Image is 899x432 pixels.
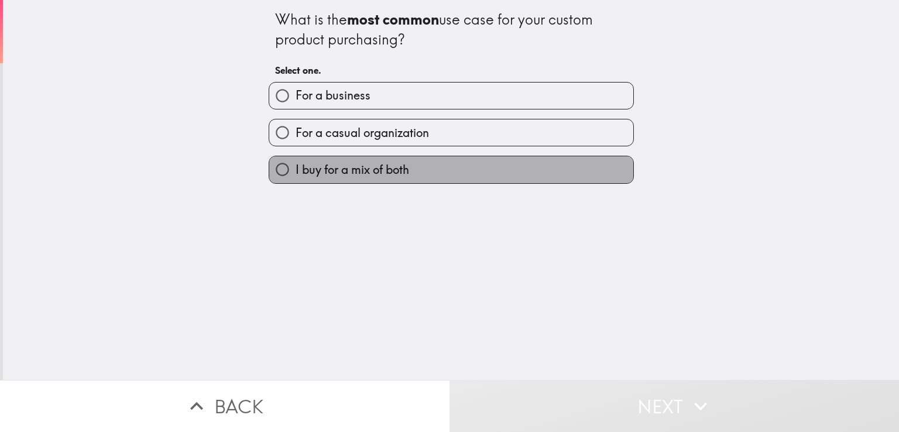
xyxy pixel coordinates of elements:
[269,156,633,183] button: I buy for a mix of both
[275,64,627,77] h6: Select one.
[269,119,633,146] button: For a casual organization
[347,11,439,28] b: most common
[296,162,409,178] span: I buy for a mix of both
[296,125,429,141] span: For a casual organization
[275,10,627,49] div: What is the use case for your custom product purchasing?
[296,87,370,104] span: For a business
[449,380,899,432] button: Next
[269,83,633,109] button: For a business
